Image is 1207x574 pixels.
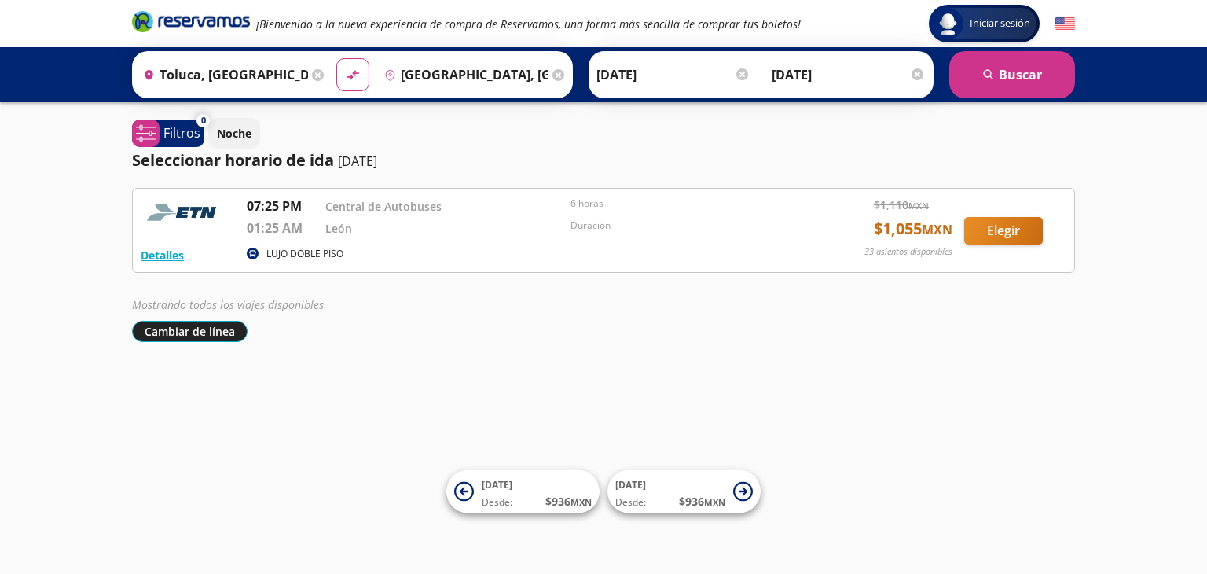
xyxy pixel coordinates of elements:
[922,221,952,238] small: MXN
[141,197,227,228] img: RESERVAMOS
[163,123,200,142] p: Filtros
[596,55,750,94] input: Elegir Fecha
[1055,14,1075,34] button: English
[338,152,377,171] p: [DATE]
[256,17,801,31] em: ¡Bienvenido a la nueva experiencia de compra de Reservamos, una forma más sencilla de comprar tus...
[247,197,317,215] p: 07:25 PM
[704,496,725,508] small: MXN
[964,217,1043,245] button: Elegir
[949,51,1075,98] button: Buscar
[247,219,317,237] p: 01:25 AM
[615,495,646,510] span: Desde:
[378,55,549,94] input: Buscar Destino
[325,221,352,236] a: León
[874,197,929,213] span: $ 1,110
[864,245,952,259] p: 33 asientos disponibles
[570,197,808,211] p: 6 horas
[137,55,308,94] input: Buscar Origen
[570,219,808,233] p: Duración
[446,470,600,513] button: [DATE]Desde:$936MXN
[217,125,251,142] p: Noche
[545,493,592,510] span: $ 936
[266,247,343,261] p: LUJO DOBLE PISO
[132,120,204,147] button: 0Filtros
[874,217,952,241] span: $ 1,055
[908,200,929,212] small: MXN
[208,118,260,149] button: Noche
[772,55,926,94] input: Opcional
[482,495,512,510] span: Desde:
[201,114,206,127] span: 0
[132,149,334,172] p: Seleccionar horario de ida
[679,493,725,510] span: $ 936
[325,199,442,214] a: Central de Autobuses
[132,9,250,33] i: Brand Logo
[615,478,646,491] span: [DATE]
[482,478,512,491] span: [DATE]
[132,9,250,38] a: Brand Logo
[132,297,324,312] em: Mostrando todos los viajes disponibles
[132,321,248,342] button: Cambiar de línea
[141,247,184,263] button: Detalles
[963,16,1036,31] span: Iniciar sesión
[607,470,761,513] button: [DATE]Desde:$936MXN
[570,496,592,508] small: MXN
